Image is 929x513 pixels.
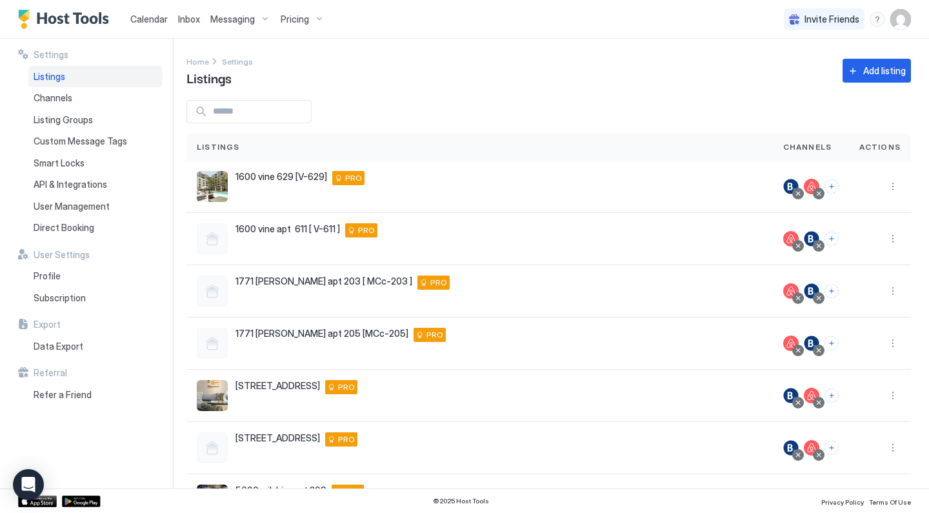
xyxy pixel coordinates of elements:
span: [STREET_ADDRESS] [235,432,320,444]
span: Listings [34,71,65,83]
div: menu [885,336,901,351]
a: App Store [18,496,57,507]
span: Channels [34,92,72,104]
span: Smart Locks [34,157,85,169]
button: Connect channels [824,179,839,194]
span: User Settings [34,249,90,261]
a: API & Integrations [28,174,163,196]
a: Calendar [130,12,168,26]
span: [STREET_ADDRESS] [235,380,320,392]
button: More options [885,231,901,246]
span: User Management [34,201,110,212]
input: Input Field [208,101,311,123]
span: Home [186,57,209,66]
button: More options [885,283,901,299]
span: Settings [34,49,68,61]
div: Breadcrumb [222,54,253,68]
div: menu [885,440,901,456]
span: Privacy Policy [821,498,864,506]
span: 1600 vine apt 611 [ V-611 ] [235,223,340,235]
a: Direct Booking [28,217,163,239]
span: Referral [34,367,67,379]
span: Actions [859,141,901,153]
span: PRO [345,172,362,184]
div: menu [885,283,901,299]
a: Terms Of Use [869,494,911,508]
span: PRO [338,381,355,393]
span: Listings [197,141,240,153]
span: © 2025 Host Tools [433,497,489,505]
span: PRO [345,486,361,498]
a: Channels [28,87,163,109]
a: Home [186,54,209,68]
span: Subscription [34,292,86,304]
div: Open Intercom Messenger [13,469,44,500]
span: PRO [430,277,447,288]
button: Connect channels [824,388,839,403]
span: PRO [338,434,355,445]
div: menu [885,388,901,403]
a: Privacy Policy [821,494,864,508]
button: More options [885,179,901,194]
span: 1771 [PERSON_NAME] apt 205 [MCc-205] [235,328,408,339]
span: Data Export [34,341,83,352]
a: User Management [28,196,163,217]
a: Listing Groups [28,109,163,131]
a: Custom Message Tags [28,130,163,152]
span: Export [34,319,61,330]
span: Listing Groups [34,114,93,126]
span: Refer a Friend [34,389,92,401]
div: Breadcrumb [186,54,209,68]
div: listing image [197,380,228,411]
span: Channels [783,141,832,153]
div: menu [885,231,901,246]
a: Data Export [28,336,163,357]
a: Refer a Friend [28,384,163,406]
button: Connect channels [824,441,839,455]
button: Connect channels [824,232,839,246]
a: Google Play Store [62,496,101,507]
button: More options [885,440,901,456]
span: 1771 [PERSON_NAME] apt 203 [ MCc-203 ] [235,276,412,287]
div: Add listing [863,64,906,77]
a: Subscription [28,287,163,309]
div: menu [870,12,885,27]
span: 1600 vine 629 [V-629] [235,171,327,183]
button: More options [885,388,901,403]
span: API & Integrations [34,179,107,190]
span: Settings [222,57,253,66]
span: Terms Of Use [869,498,911,506]
span: Direct Booking [34,222,94,234]
span: Calendar [130,14,168,25]
span: Messaging [210,14,255,25]
a: Smart Locks [28,152,163,174]
a: Settings [222,54,253,68]
button: Connect channels [824,336,839,350]
a: Inbox [178,12,200,26]
span: Invite Friends [804,14,859,25]
span: Custom Message Tags [34,136,127,147]
div: menu [885,179,901,194]
button: Add listing [843,59,911,83]
button: Connect channels [824,284,839,298]
a: Host Tools Logo [18,10,115,29]
button: More options [885,336,901,351]
span: Profile [34,270,61,282]
a: Listings [28,66,163,88]
span: Listings [186,68,232,87]
a: Profile [28,265,163,287]
span: 5600 wilshire apt 209 [235,485,326,496]
span: PRO [358,225,375,236]
div: User profile [890,9,911,30]
span: Pricing [281,14,309,25]
span: Inbox [178,14,200,25]
span: PRO [426,329,443,341]
div: listing image [197,171,228,202]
